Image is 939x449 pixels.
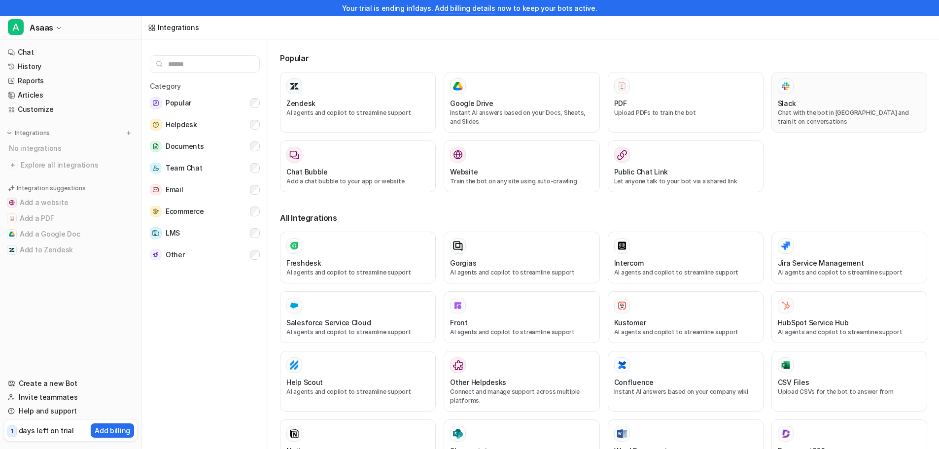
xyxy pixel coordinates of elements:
button: KustomerKustomerAI agents and copilot to streamline support [608,291,764,343]
h3: CSV Files [778,377,809,387]
h3: Gorgias [450,258,476,268]
img: Email [150,184,162,196]
img: Word Documents [617,429,627,439]
p: days left on trial [19,425,74,436]
span: A [8,19,24,35]
img: PDF [617,81,627,91]
a: Invite teammates [4,390,138,404]
button: FreshdeskAI agents and copilot to streamline support [280,232,436,283]
img: Google Drive [453,82,463,91]
h3: Public Chat Link [614,167,668,177]
img: Front [453,301,463,311]
a: Chat [4,45,138,59]
img: Add a website [9,200,15,206]
a: Help and support [4,404,138,418]
button: Chat BubbleAdd a chat bubble to your app or website [280,140,436,192]
a: Create a new Bot [4,377,138,390]
h3: HubSpot Service Hub [778,317,849,328]
button: HelpdeskHelpdesk [150,115,260,135]
button: Jira Service ManagementJira Service ManagementAI agents and copilot to streamline support [771,232,927,283]
p: AI agents and copilot to streamline support [614,328,757,337]
p: Train the bot on any site using auto-crawling [450,177,593,186]
p: AI agents and copilot to streamline support [286,268,429,277]
p: Connect and manage support across multiple platforms. [450,387,593,405]
p: Chat with the bot in [GEOGRAPHIC_DATA] and train it on conversations [778,108,921,126]
button: PDFPDFUpload PDFs to train the bot [608,72,764,133]
button: DocumentsDocuments [150,137,260,156]
button: WebsiteWebsiteTrain the bot on any site using auto-crawling [444,140,599,192]
button: Add a Google DocAdd a Google Doc [4,226,138,242]
button: OtherOther [150,245,260,265]
div: No integrations [6,140,138,156]
img: Sharepoint [453,429,463,439]
button: IntercomAI agents and copilot to streamline support [608,232,764,283]
span: Other [166,249,185,261]
img: Jira Service Management [781,242,791,250]
button: CSV FilesCSV FilesUpload CSVs for the bot to answer from [771,351,927,412]
p: Add billing [95,425,130,436]
h3: Slack [778,98,796,108]
p: Integration suggestions [17,184,85,193]
a: Articles [4,88,138,102]
img: menu_add.svg [125,130,132,137]
h3: Google Drive [450,98,493,108]
img: Confluence [617,360,627,370]
h3: Kustomer [614,317,646,328]
a: Reports [4,74,138,88]
div: Integrations [158,22,199,33]
button: Add to ZendeskAdd to Zendesk [4,242,138,258]
span: Helpdesk [166,119,197,131]
img: Help Scout [289,360,299,370]
img: explore all integrations [8,160,18,170]
h3: Popular [280,52,927,64]
span: Explore all integrations [21,157,134,173]
p: AI agents and copilot to streamline support [778,268,921,277]
h3: Website [450,167,478,177]
button: Add a PDFAdd a PDF [4,210,138,226]
img: Add a Google Doc [9,231,15,237]
h3: Intercom [614,258,644,268]
img: LMS [150,227,162,239]
img: Notion [289,429,299,439]
h3: Jira Service Management [778,258,864,268]
img: Documents [150,141,162,152]
h3: Chat Bubble [286,167,328,177]
h3: Freshdesk [286,258,321,268]
span: Team Chat [166,162,202,174]
span: Popular [166,97,191,109]
p: Instant AI answers based on your Docs, Sheets, and Slides [450,108,593,126]
img: Helpdesk [150,119,162,131]
p: AI agents and copilot to streamline support [286,108,429,117]
h3: Zendesk [286,98,315,108]
h3: Other Helpdesks [450,377,506,387]
img: Other [150,249,162,261]
span: Asaas [30,21,53,35]
img: Other Helpdesks [453,360,463,370]
img: Add to Zendesk [9,247,15,253]
p: AI agents and copilot to streamline support [778,328,921,337]
p: Add a chat bubble to your app or website [286,177,429,186]
p: Instant AI answers based on your company wiki [614,387,757,396]
button: PopularPopular [150,93,260,113]
button: Add a websiteAdd a website [4,195,138,210]
p: AI agents and copilot to streamline support [286,328,429,337]
p: AI agents and copilot to streamline support [286,387,429,396]
a: Add billing details [435,4,495,12]
h3: Salesforce Service Cloud [286,317,371,328]
button: Salesforce Service Cloud Salesforce Service CloudAI agents and copilot to streamline support [280,291,436,343]
img: expand menu [6,130,13,137]
p: Let anyone talk to your bot via a shared link [614,177,757,186]
button: Google DriveGoogle DriveInstant AI answers based on your Docs, Sheets, and Slides [444,72,599,133]
button: EmailEmail [150,180,260,200]
a: Customize [4,103,138,116]
h3: All Integrations [280,212,927,224]
h5: Category [150,81,260,91]
button: GorgiasAI agents and copilot to streamline support [444,232,599,283]
h3: Confluence [614,377,654,387]
h3: PDF [614,98,627,108]
p: AI agents and copilot to streamline support [450,328,593,337]
img: Document360 [781,429,791,439]
button: Add billing [91,423,134,438]
a: Integrations [148,22,199,33]
button: SlackSlackChat with the bot in [GEOGRAPHIC_DATA] and train it on conversations [771,72,927,133]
